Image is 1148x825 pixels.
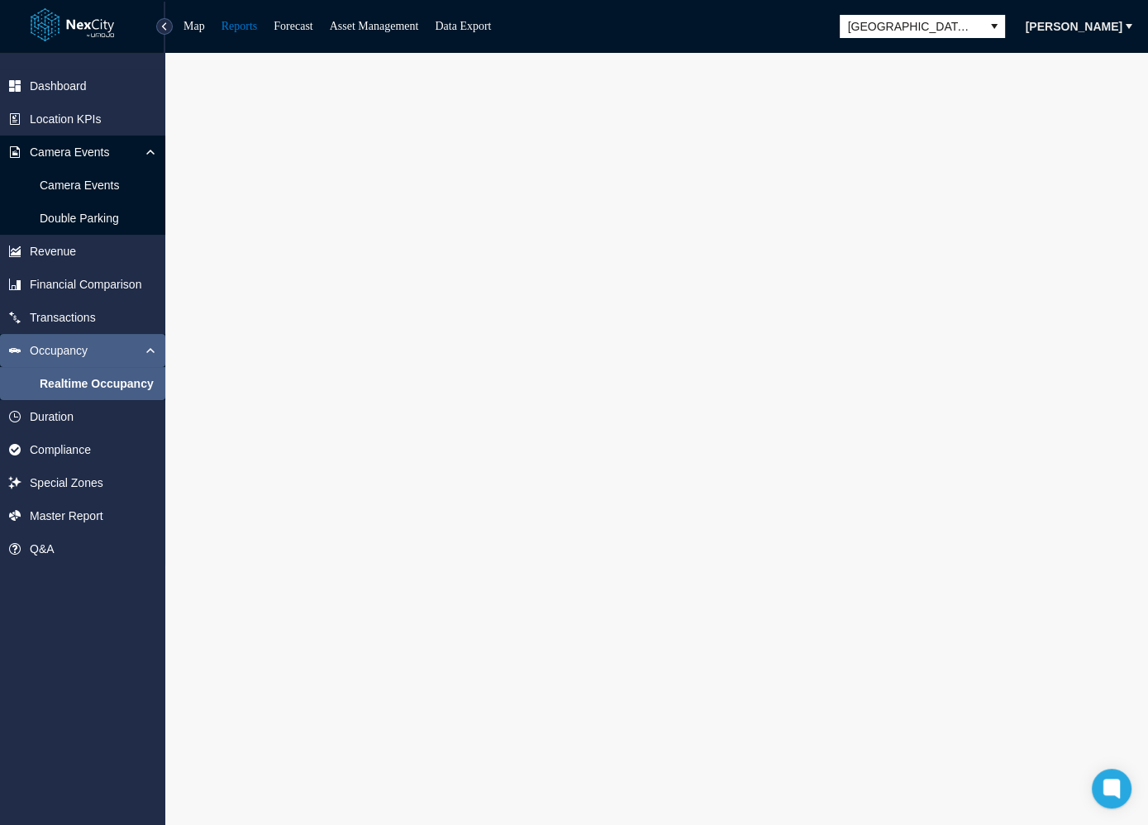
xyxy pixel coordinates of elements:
[222,20,258,32] a: Reports
[30,78,87,94] span: Dashboard
[435,20,491,32] a: Data Export
[40,210,119,227] span: Double Parking
[30,342,88,359] span: Occupancy
[848,18,975,35] span: [GEOGRAPHIC_DATA][PERSON_NAME]
[1015,13,1133,40] button: [PERSON_NAME]
[30,541,55,557] span: Q&A
[40,375,154,392] span: Realtime Occupancy
[30,144,109,160] span: Camera Events
[30,474,103,491] span: Special Zones
[30,408,74,425] span: Duration
[40,177,119,193] span: Camera Events
[30,111,101,127] span: Location KPIs
[30,243,76,260] span: Revenue
[30,508,103,524] span: Master Report
[30,441,91,458] span: Compliance
[183,20,205,32] a: Map
[330,20,419,32] a: Asset Management
[30,276,141,293] span: Financial Comparison
[1026,18,1122,35] span: [PERSON_NAME]
[984,15,1005,38] button: select
[30,309,96,326] span: Transactions
[274,20,312,32] a: Forecast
